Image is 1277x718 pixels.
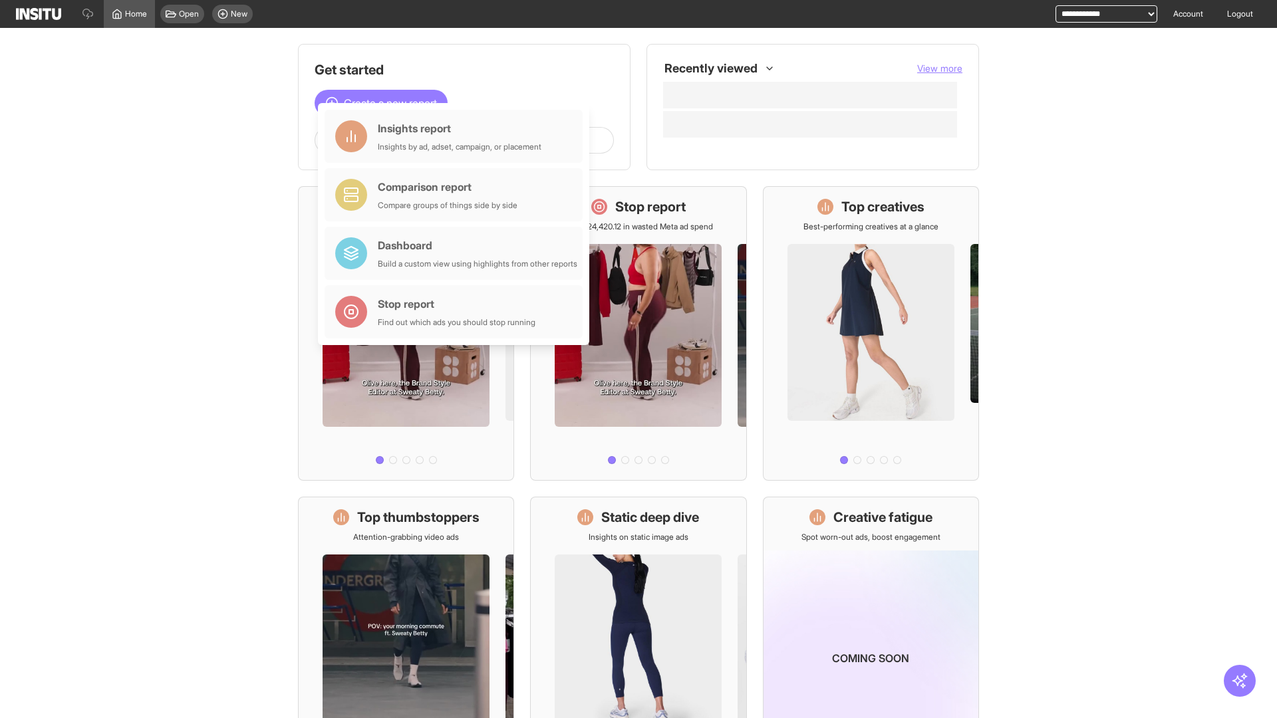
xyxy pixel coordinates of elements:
div: Build a custom view using highlights from other reports [378,259,577,269]
div: Comparison report [378,179,517,195]
span: View more [917,62,962,74]
h1: Top thumbstoppers [357,508,480,527]
a: Top creativesBest-performing creatives at a glance [763,186,979,481]
div: Compare groups of things side by side [378,200,517,211]
img: Logo [16,8,61,20]
p: Insights on static image ads [589,532,688,542]
a: Stop reportSave £24,420.12 in wasted Meta ad spend [530,186,746,481]
div: Stop report [378,296,535,312]
p: Attention-grabbing video ads [353,532,459,542]
button: View more [917,62,962,75]
div: Find out which ads you should stop running [378,317,535,328]
p: Save £24,420.12 in wasted Meta ad spend [563,221,713,232]
p: Best-performing creatives at a glance [803,221,938,232]
h1: Top creatives [841,197,924,216]
h1: Static deep dive [601,508,699,527]
a: What's live nowSee all active ads instantly [298,186,514,481]
button: Create a new report [315,90,448,116]
div: Insights report [378,120,541,136]
span: Open [179,9,199,19]
h1: Stop report [615,197,686,216]
span: New [231,9,247,19]
h1: Get started [315,60,614,79]
div: Insights by ad, adset, campaign, or placement [378,142,541,152]
span: Home [125,9,147,19]
div: Dashboard [378,237,577,253]
span: Create a new report [344,95,437,111]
